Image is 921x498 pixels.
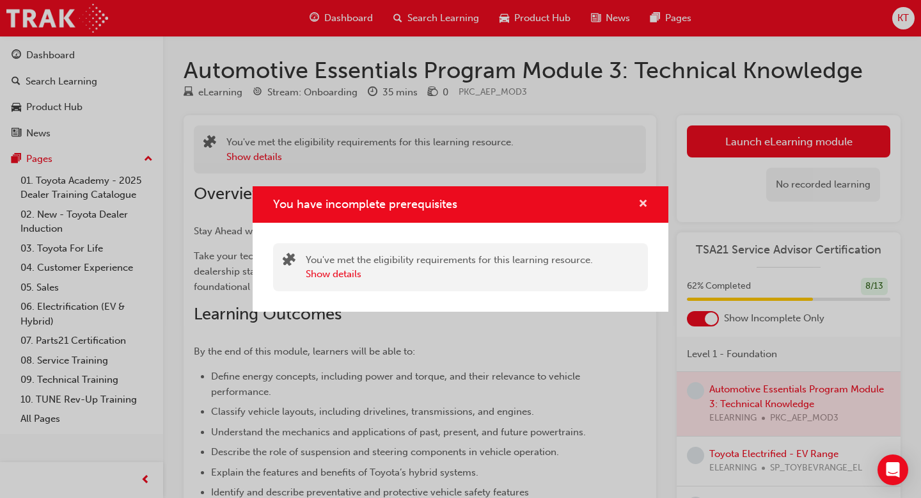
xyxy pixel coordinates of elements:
span: cross-icon [638,199,648,211]
div: You've met the eligibility requirements for this learning resource. [306,253,593,282]
button: cross-icon [638,197,648,213]
span: You have incomplete prerequisites [273,197,457,211]
div: You have incomplete prerequisites [253,186,668,312]
button: Show details [306,267,361,282]
div: Open Intercom Messenger [878,454,908,485]
span: puzzle-icon [283,254,295,269]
